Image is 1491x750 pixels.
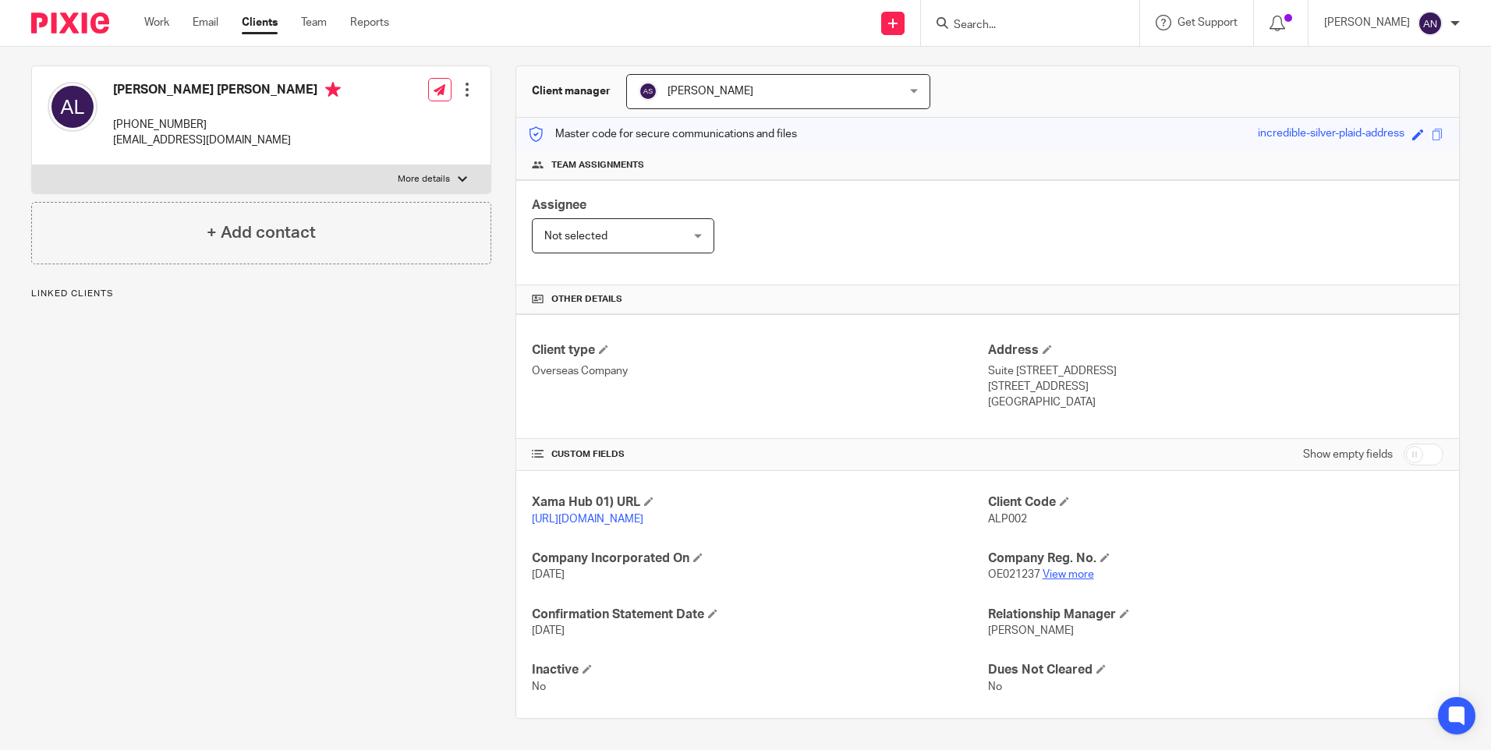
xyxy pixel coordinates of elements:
a: Work [144,15,169,30]
h4: [PERSON_NAME] [PERSON_NAME] [113,82,341,101]
p: [EMAIL_ADDRESS][DOMAIN_NAME] [113,133,341,148]
a: [URL][DOMAIN_NAME] [532,514,643,525]
span: [DATE] [532,569,565,580]
h4: Xama Hub 01) URL [532,494,987,511]
span: Not selected [544,231,607,242]
p: [PERSON_NAME] [1324,15,1410,30]
span: Assignee [532,199,586,211]
span: ALP002 [988,514,1027,525]
span: [PERSON_NAME] [668,86,753,97]
h4: + Add contact [207,221,316,245]
span: OE021237 [988,569,1040,580]
span: Other details [551,293,622,306]
h4: Client Code [988,494,1443,511]
i: Primary [325,82,341,97]
a: Team [301,15,327,30]
h4: Address [988,342,1443,359]
p: Overseas Company [532,363,987,379]
p: Master code for secure communications and files [528,126,797,142]
h3: Client manager [532,83,611,99]
span: [PERSON_NAME] [988,625,1074,636]
h4: Dues Not Cleared [988,662,1443,678]
img: svg%3E [639,82,657,101]
img: svg%3E [48,82,97,132]
h4: Confirmation Statement Date [532,607,987,623]
p: [GEOGRAPHIC_DATA] [988,394,1443,410]
p: [PHONE_NUMBER] [113,117,341,133]
img: Pixie [31,12,109,34]
p: [STREET_ADDRESS] [988,379,1443,394]
span: Team assignments [551,159,644,172]
span: No [532,681,546,692]
p: Suite [STREET_ADDRESS] [988,363,1443,379]
p: Linked clients [31,288,491,300]
h4: Company Reg. No. [988,550,1443,567]
img: svg%3E [1418,11,1443,36]
label: Show empty fields [1303,447,1393,462]
a: Email [193,15,218,30]
h4: CUSTOM FIELDS [532,448,987,461]
input: Search [952,19,1093,33]
span: Get Support [1178,17,1238,28]
a: Clients [242,15,278,30]
div: incredible-silver-plaid-address [1258,126,1404,143]
h4: Inactive [532,662,987,678]
h4: Relationship Manager [988,607,1443,623]
h4: Company Incorporated On [532,550,987,567]
h4: Client type [532,342,987,359]
span: No [988,681,1002,692]
a: View more [1043,569,1094,580]
a: Reports [350,15,389,30]
p: More details [398,173,450,186]
span: [DATE] [532,625,565,636]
